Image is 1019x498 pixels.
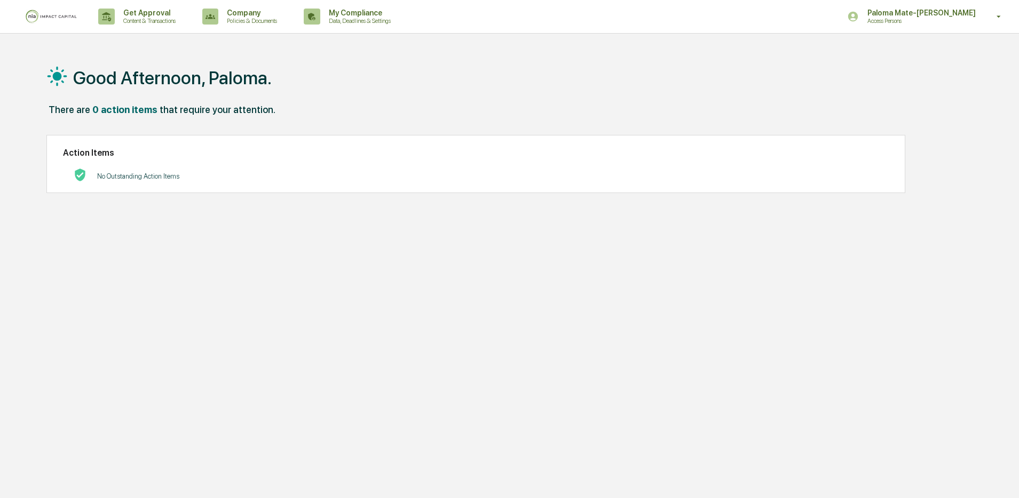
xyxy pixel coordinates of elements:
p: Get Approval [115,9,181,17]
p: Company [218,9,282,17]
p: Data, Deadlines & Settings [320,17,396,25]
h1: Good Afternoon, Paloma. [73,67,272,89]
div: that require your attention. [160,104,275,115]
p: Paloma Mate-[PERSON_NAME] [859,9,981,17]
p: My Compliance [320,9,396,17]
p: Access Persons [859,17,963,25]
img: No Actions logo [74,168,86,181]
div: There are [49,104,90,115]
p: No Outstanding Action Items [97,172,179,180]
p: Content & Transactions [115,17,181,25]
h2: Action Items [63,148,888,158]
p: Policies & Documents [218,17,282,25]
img: logo [26,10,77,23]
div: 0 action items [92,104,157,115]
